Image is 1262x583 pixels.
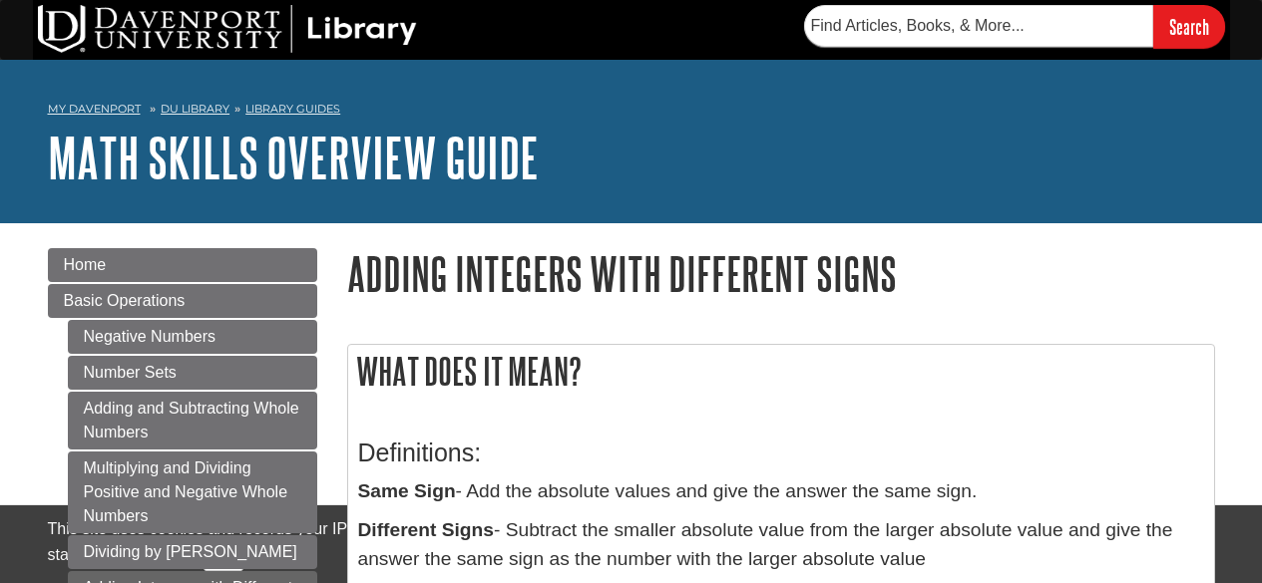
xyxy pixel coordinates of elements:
form: Searches DU Library's articles, books, and more [804,5,1225,48]
input: Find Articles, Books, & More... [804,5,1153,47]
p: - Subtract the smaller absolute value from the larger absolute value and give the answer the same... [358,516,1204,574]
h3: Definitions: [358,438,1204,467]
a: Dividing by [PERSON_NAME] [68,535,317,569]
b: Same Sign [358,480,456,501]
img: DU Library [38,5,417,53]
nav: breadcrumb [48,96,1215,128]
span: Home [64,256,107,273]
a: Basic Operations [48,284,317,318]
b: Different Signs [358,519,494,540]
a: My Davenport [48,101,141,118]
a: Adding and Subtracting Whole Numbers [68,392,317,449]
input: Search [1153,5,1225,48]
p: - Add the absolute values and give the answer the same sign. [358,477,1204,506]
h2: What does it mean? [348,345,1214,398]
a: Multiplying and Dividing Positive and Negative Whole Numbers [68,451,317,533]
a: Negative Numbers [68,320,317,354]
a: Library Guides [245,102,340,116]
a: Math Skills Overview Guide [48,127,539,188]
a: Number Sets [68,356,317,390]
h1: Adding Integers with Different Signs [347,248,1215,299]
a: Home [48,248,317,282]
a: DU Library [161,102,229,116]
span: Basic Operations [64,292,186,309]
